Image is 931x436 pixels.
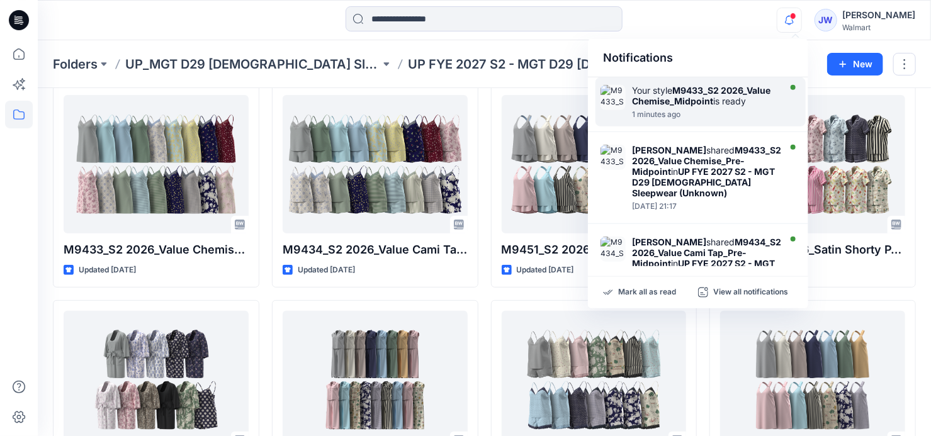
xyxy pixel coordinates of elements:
p: M9451_S2 2026_Satin [PERSON_NAME] Set_Midpoint [502,241,687,259]
strong: M9433_S2 2026_Value Chemise_Pre-Midpoint [632,145,781,177]
a: M9421_S2 2026_Satin Shorty PJ_Midpoint [720,95,905,233]
p: Mark all as read [618,287,676,298]
p: M9434_S2 2026_Value Cami Tap_Midpoint [283,241,468,259]
div: shared in [632,145,781,198]
p: M9433_S2 2026_Value Chemise_Midpoint [64,241,249,259]
strong: M9434_S2 2026_Value Cami Tap_Pre-Midpoint [632,237,781,269]
p: Updated [DATE] [79,264,136,277]
a: M9433_S2 2026_Value Chemise_Midpoint [64,95,249,233]
p: M9421_S2 2026_Satin Shorty PJ_Midpoint [720,241,905,259]
p: Updated [DATE] [298,264,355,277]
a: M9434_S2 2026_Value Cami Tap_Midpoint [283,95,468,233]
a: M9451_S2 2026_Satin Cami Short Set_Midpoint [502,95,687,233]
p: UP FYE 2027 S2 - MGT D29 [DEMOGRAPHIC_DATA] Sleepwear [408,55,663,73]
div: Thursday, August 14, 2025 22:53 [632,110,777,119]
img: M9433_S2 2026_Value Chemise_Pre-Midpoint [601,85,626,110]
strong: UP FYE 2027 S2 - MGT D29 [DEMOGRAPHIC_DATA] Sleepwear (Unknown) [632,258,775,290]
a: UP_MGT D29 [DEMOGRAPHIC_DATA] Sleep [125,55,380,73]
div: Notifications [588,39,808,77]
p: View all notifications [713,287,788,298]
div: Thursday, August 07, 2025 21:17 [632,202,781,211]
div: Walmart [842,23,915,32]
strong: M9433_S2 2026_Value Chemise_Midpoint [632,85,770,106]
img: M9434_S2 2026_Value Cami Tap_Pre-Midpoint [601,237,626,262]
strong: [PERSON_NAME] [632,237,706,247]
strong: UP FYE 2027 S2 - MGT D29 [DEMOGRAPHIC_DATA] Sleepwear (Unknown) [632,166,775,198]
button: New [827,53,883,75]
img: M9433_S2 2026_Value Chemise_Pre-Midpoint [601,145,626,170]
div: [PERSON_NAME] [842,8,915,23]
div: Your style is ready [632,85,777,106]
div: JW [815,9,837,31]
strong: [PERSON_NAME] [632,145,706,155]
p: Updated [DATE] [517,264,574,277]
a: Folders [53,55,98,73]
div: shared in [632,237,781,290]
